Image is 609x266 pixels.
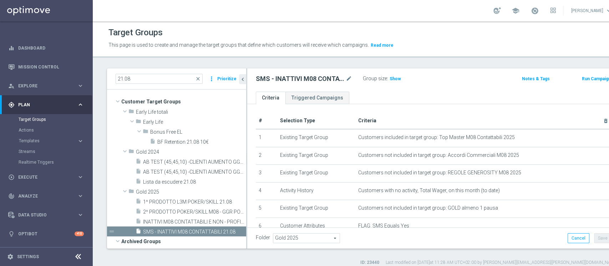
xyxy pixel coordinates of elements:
[143,219,246,225] span: INATTIVI M08 CONTATTABILI E NON - PROFILATI E NON 21.08
[8,83,77,89] div: Explore
[8,102,84,108] button: gps_fixed Plan keyboard_arrow_right
[143,179,246,185] span: Lista da escudere 21.08
[363,76,387,82] label: Group size
[8,193,77,199] div: Analyze
[8,231,84,237] button: lightbulb Optibot +10
[358,134,515,140] span: Customers included in target group: Top Master M08 Contattabili 2025
[136,178,141,186] i: insert_drive_file
[128,148,134,157] i: folder
[277,113,355,129] th: Selection Type
[128,188,134,196] i: folder
[7,254,14,260] i: settings
[256,182,277,200] td: 4
[136,218,141,226] i: insert_drive_file
[143,209,246,215] span: 2^ PRODOTTO POKER/SKILL M08 - GGR POKER/SKILL M08 &gt;10 EURO 21.08
[358,188,500,194] span: Customers with no activity, Total Wager, on this month (to date)
[19,139,70,143] span: Templates
[143,128,148,137] i: folder
[8,102,77,108] div: Plan
[19,138,84,144] div: Templates keyboard_arrow_right
[256,235,270,241] label: Folder
[370,41,394,49] button: Read more
[128,108,134,117] i: folder
[19,125,92,135] div: Actions
[17,255,39,259] a: Settings
[18,39,84,57] a: Dashboard
[256,129,277,147] td: 1
[18,84,77,88] span: Explore
[277,218,355,235] td: Customer Attributes
[239,76,246,83] i: chevron_left
[277,200,355,218] td: Existing Target Group
[208,74,215,84] i: more_vert
[195,76,201,82] span: close
[8,83,84,89] button: person_search Explore keyboard_arrow_right
[77,193,84,199] i: keyboard_arrow_right
[19,159,74,165] a: Realtime Triggers
[8,212,84,218] button: Data Studio keyboard_arrow_right
[136,158,141,167] i: insert_drive_file
[346,75,352,83] i: mode_edit
[8,45,15,51] i: equalizer
[8,174,84,180] button: play_circle_outline Execute keyboard_arrow_right
[256,75,344,83] h2: SMS - INATTIVI M08 CONTATTABILI 21.08
[256,92,285,104] a: Criteria
[387,76,388,82] label: :
[8,174,15,180] i: play_circle_outline
[256,200,277,218] td: 5
[108,27,163,38] h1: Target Groups
[8,45,84,51] button: equalizer Dashboard
[8,83,15,89] i: person_search
[19,127,74,133] a: Actions
[285,92,349,104] a: Triggered Campaigns
[143,159,246,165] span: AB TEST (45,45,10) -CLIENTI AUMENTO GGR E BONUS CONS. &gt;20% - GGR M6 &gt;100 21.08 1 LISTA
[150,129,246,135] span: Bonus Free EL
[8,224,84,243] div: Optibot
[216,74,238,84] button: Prioritize
[136,189,246,195] span: Gold 2025
[358,223,409,229] span: FLAG_SMS Equals Yes
[75,231,84,236] div: +10
[521,75,550,83] button: Notes & Tags
[358,205,498,211] span: Customers not included in target group: GOLD almeno 1 pausa
[8,193,15,199] i: track_changes
[143,119,246,125] span: Early Life
[136,228,141,236] i: insert_drive_file
[116,74,203,84] input: Quick find group or folder
[143,169,246,175] span: AB TEST (45,45,10) -CLIENTI AUMENTO GGR E BONUS CONS. &gt;20% - GGR M6 &gt;100 21.08 2 LISTA
[277,129,355,147] td: Existing Target Group
[256,147,277,165] td: 2
[77,174,84,180] i: keyboard_arrow_right
[8,64,84,70] div: Mission Control
[277,165,355,183] td: Existing Target Group
[277,147,355,165] td: Existing Target Group
[77,82,84,89] i: keyboard_arrow_right
[390,76,401,81] span: Show
[8,193,84,199] button: track_changes Analyze keyboard_arrow_right
[19,157,92,168] div: Realtime Triggers
[8,57,84,76] div: Mission Control
[121,236,246,246] span: Archived Groups
[121,97,246,107] span: Customer Target Groups
[77,211,84,218] i: keyboard_arrow_right
[358,170,521,176] span: Customers not included in target group: REGOLE GENEROSITY M08 2025
[136,109,246,115] span: Early Life totali
[108,42,369,48] span: This page is used to create and manage the target groups that define which customers will receive...
[239,74,246,84] button: chevron_left
[568,233,589,243] button: Cancel
[136,118,141,127] i: folder
[143,199,246,205] span: 1^ PRODOTTO L3M POKER/SKILL 21.08
[8,39,84,57] div: Dashboard
[19,139,77,143] div: Templates
[19,135,92,146] div: Templates
[512,7,519,15] span: school
[358,118,376,123] span: Criteria
[136,208,141,216] i: insert_drive_file
[256,165,277,183] td: 3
